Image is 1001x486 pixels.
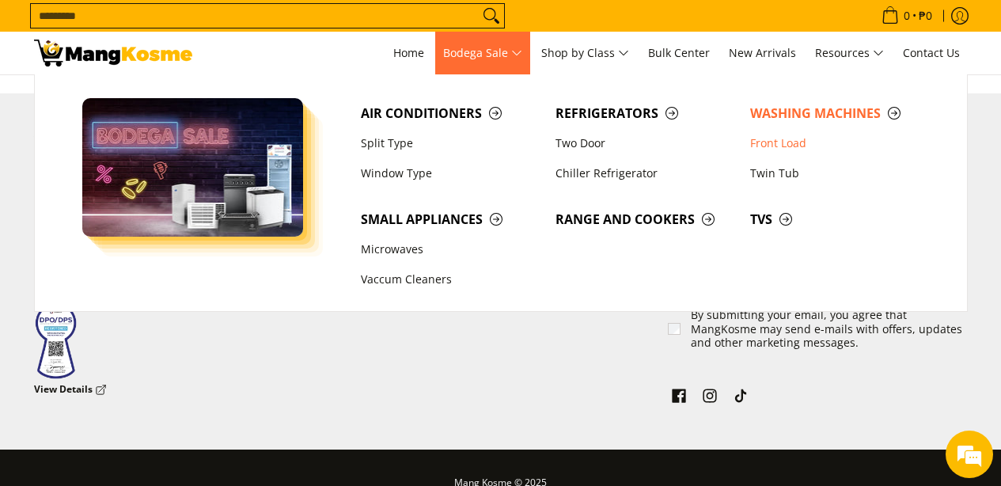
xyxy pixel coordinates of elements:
a: New Arrivals [721,32,804,74]
span: TVs [750,210,929,230]
a: Shop by Class [533,32,637,74]
a: Resources [807,32,892,74]
a: Front Load [742,128,937,158]
nav: Main Menu [208,32,968,74]
span: Bulk Center [648,45,710,60]
span: Washing Machines [750,104,929,123]
a: Air Conditioners [353,98,548,128]
span: We're online! [92,143,218,303]
a: Refrigerators [548,98,742,128]
button: Search [479,4,504,28]
span: Refrigerators [555,104,734,123]
a: TVs [742,204,937,234]
span: Small Appliances [361,210,540,230]
a: Two Door [548,128,742,158]
img: Bodega Sale [82,98,304,237]
span: • [877,7,937,25]
a: See Mang Kosme on Facebook [668,385,690,412]
a: Bodega Sale [435,32,530,74]
span: Contact Us [903,45,960,60]
div: Minimize live chat window [260,8,298,46]
div: Chat with us now [82,89,266,109]
a: Home [385,32,432,74]
a: Split Type [353,128,548,158]
span: New Arrivals [729,45,796,60]
a: Small Appliances [353,204,548,234]
a: Bulk Center [640,32,718,74]
a: See Mang Kosme on Instagram [699,385,721,412]
span: Bodega Sale [443,44,522,63]
a: Chiller Refrigerator [548,158,742,188]
span: Home [393,45,424,60]
span: Resources [815,44,884,63]
span: Range and Cookers [555,210,734,230]
a: Washing Machines [742,98,937,128]
a: Range and Cookers [548,204,742,234]
span: Shop by Class [541,44,629,63]
a: Vaccum Cleaners [353,265,548,295]
span: ₱0 [916,10,935,21]
span: Air Conditioners [361,104,540,123]
a: View Details [34,380,107,400]
a: Window Type [353,158,548,188]
textarea: Type your message and hit 'Enter' [8,321,301,376]
img: Data Privacy Seal [34,302,78,380]
a: Twin Tub [742,158,937,188]
img: Washing Machines l Mang Kosme: Home Appliances Warehouse Sale Partner Front Load [34,40,192,66]
a: See Mang Kosme on TikTok [730,385,752,412]
label: By submitting your email, you agree that MangKosme may send e-mails with offers, updates and othe... [691,308,969,350]
span: 0 [901,10,912,21]
a: Contact Us [895,32,968,74]
a: Microwaves [353,234,548,264]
